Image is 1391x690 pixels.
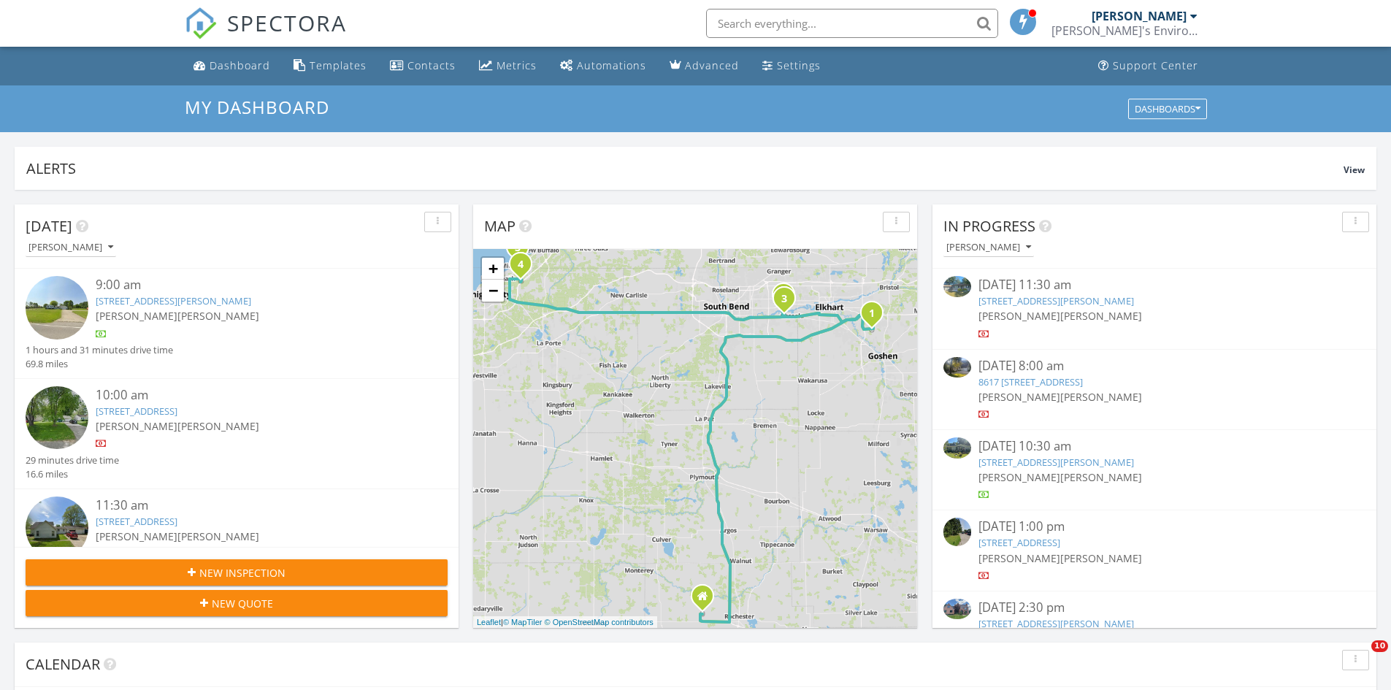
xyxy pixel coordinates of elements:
[96,515,177,528] a: [STREET_ADDRESS]
[96,405,177,418] a: [STREET_ADDRESS]
[978,390,1060,404] span: [PERSON_NAME]
[978,309,1060,323] span: [PERSON_NAME]
[26,357,173,371] div: 69.8 miles
[784,298,793,307] div: 57005 S Shr Ave, Osceola, IN 46561
[946,242,1031,253] div: [PERSON_NAME]
[1128,99,1207,119] button: Dashboards
[943,437,1365,502] a: [DATE] 10:30 am [STREET_ADDRESS][PERSON_NAME] [PERSON_NAME][PERSON_NAME]
[943,437,971,458] img: 9363777%2Fcover_photos%2F6cU7BrHFbjkboKp4nNLD%2Fsmall.jpg
[943,357,971,377] img: 9363712%2Fcover_photos%2Fio7yEXBWC7xR78hB3B1s%2Fsmall.jpg
[310,58,367,72] div: Templates
[26,497,448,591] a: 11:30 am [STREET_ADDRESS] [PERSON_NAME][PERSON_NAME] 4 minutes drive time 0.9 miles
[482,280,504,302] a: Zoom out
[978,357,1330,375] div: [DATE] 8:00 am
[777,58,821,72] div: Settings
[96,276,413,294] div: 9:00 am
[978,518,1330,536] div: [DATE] 1:00 pm
[1113,58,1198,72] div: Support Center
[96,309,177,323] span: [PERSON_NAME]
[210,58,270,72] div: Dashboard
[978,599,1330,617] div: [DATE] 2:30 pm
[943,599,1365,664] a: [DATE] 2:30 pm [STREET_ADDRESS][PERSON_NAME] [PERSON_NAME][PERSON_NAME]
[26,216,72,236] span: [DATE]
[407,58,456,72] div: Contacts
[978,456,1134,469] a: [STREET_ADDRESS][PERSON_NAME]
[497,58,537,72] div: Metrics
[96,529,177,543] span: [PERSON_NAME]
[943,276,1365,341] a: [DATE] 11:30 am [STREET_ADDRESS][PERSON_NAME] [PERSON_NAME][PERSON_NAME]
[978,375,1083,388] a: 8617 [STREET_ADDRESS]
[177,419,259,433] span: [PERSON_NAME]
[1060,390,1142,404] span: [PERSON_NAME]
[1060,470,1142,484] span: [PERSON_NAME]
[685,58,739,72] div: Advanced
[26,343,173,357] div: 1 hours and 31 minutes drive time
[943,276,971,296] img: 9354980%2Fcover_photos%2FKqnprbSbj3cJtn9GEVNE%2Fsmall.jpg
[1135,104,1200,114] div: Dashboards
[554,53,652,80] a: Automations (Basic)
[484,216,516,236] span: Map
[1341,640,1376,675] iframe: Intercom live chat
[518,260,524,270] i: 4
[978,536,1060,549] a: [STREET_ADDRESS]
[577,58,646,72] div: Automations
[943,518,971,545] img: streetview
[1092,53,1204,80] a: Support Center
[473,53,543,80] a: Metrics
[706,9,998,38] input: Search everything...
[482,258,504,280] a: Zoom in
[28,242,113,253] div: [PERSON_NAME]
[702,596,711,605] div: 1123 North 400 West, Rochester IN 46975
[518,247,526,256] div: 89 E Court Dr, Michiana, MI 49117
[212,596,273,611] span: New Quote
[978,470,1060,484] span: [PERSON_NAME]
[943,238,1034,258] button: [PERSON_NAME]
[96,294,251,307] a: [STREET_ADDRESS][PERSON_NAME]
[96,386,413,405] div: 10:00 am
[943,216,1035,236] span: In Progress
[978,294,1134,307] a: [STREET_ADDRESS][PERSON_NAME]
[227,7,347,38] span: SPECTORA
[978,551,1060,565] span: [PERSON_NAME]
[26,497,88,559] img: streetview
[978,437,1330,456] div: [DATE] 10:30 am
[185,95,329,119] span: My Dashboard
[1092,9,1187,23] div: [PERSON_NAME]
[1371,640,1388,652] span: 10
[477,618,501,626] a: Leaflet
[473,616,657,629] div: |
[26,276,448,371] a: 9:00 am [STREET_ADDRESS][PERSON_NAME] [PERSON_NAME][PERSON_NAME] 1 hours and 31 minutes drive tim...
[185,20,347,50] a: SPECTORA
[177,309,259,323] span: [PERSON_NAME]
[1060,551,1142,565] span: [PERSON_NAME]
[1060,309,1142,323] span: [PERSON_NAME]
[781,294,787,304] i: 3
[384,53,461,80] a: Contacts
[503,618,543,626] a: © MapTiler
[943,518,1365,583] a: [DATE] 1:00 pm [STREET_ADDRESS] [PERSON_NAME][PERSON_NAME]
[26,276,88,339] img: streetview
[943,599,971,619] img: 9363815%2Fcover_photos%2FHqgkKzbAuqTrdAMQsoDi%2Fsmall.jpg
[26,158,1344,178] div: Alerts
[872,313,881,321] div: 20630 Co Rd 20, Goshen, IN 46528
[869,309,875,319] i: 1
[26,238,116,258] button: [PERSON_NAME]
[26,654,100,674] span: Calendar
[943,357,1365,422] a: [DATE] 8:00 am 8617 [STREET_ADDRESS] [PERSON_NAME][PERSON_NAME]
[545,618,654,626] a: © OpenStreetMap contributors
[978,276,1330,294] div: [DATE] 11:30 am
[1344,164,1365,176] span: View
[96,497,413,515] div: 11:30 am
[96,419,177,433] span: [PERSON_NAME]
[1051,23,1198,38] div: McB's Environmental Inspections
[26,386,448,481] a: 10:00 am [STREET_ADDRESS] [PERSON_NAME][PERSON_NAME] 29 minutes drive time 16.6 miles
[756,53,827,80] a: Settings
[26,386,88,449] img: streetview
[26,467,119,481] div: 16.6 miles
[664,53,745,80] a: Advanced
[26,559,448,586] button: New Inspection
[185,7,217,39] img: The Best Home Inspection Software - Spectora
[978,617,1134,630] a: [STREET_ADDRESS][PERSON_NAME]
[177,529,259,543] span: [PERSON_NAME]
[521,264,529,272] div: 8722 N 500 W, Michigan City, IN 46360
